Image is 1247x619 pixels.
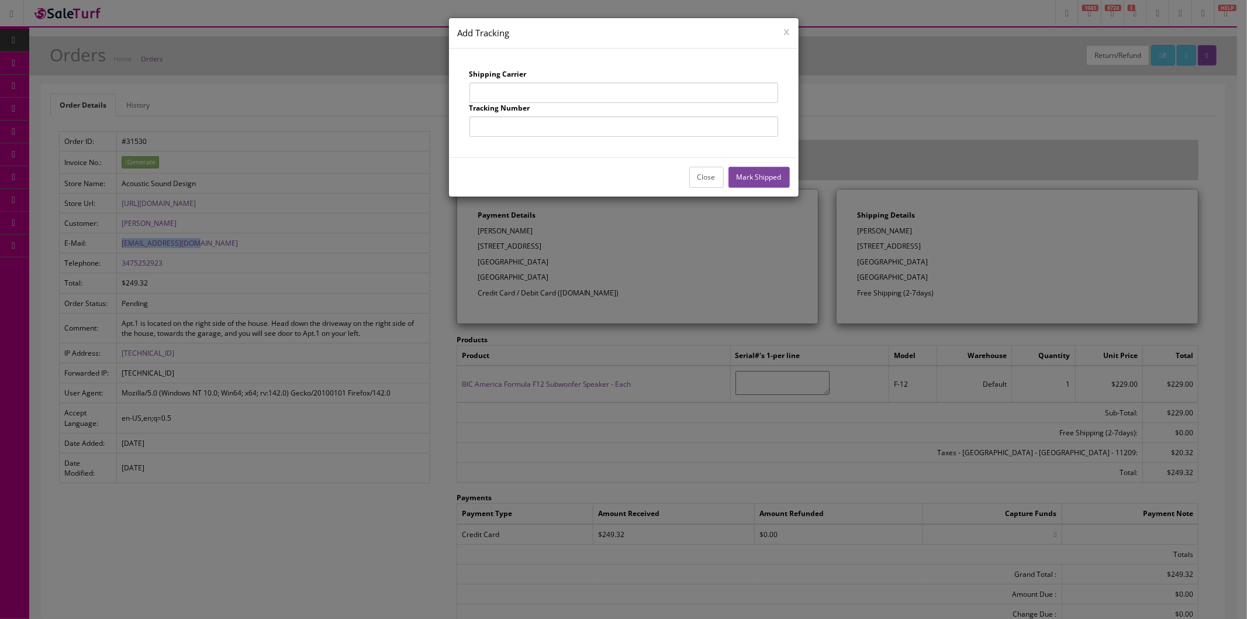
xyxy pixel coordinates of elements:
button: Close [689,167,724,187]
h4: Add Tracking [458,27,790,39]
button: Mark Shipped [728,167,790,187]
label: Tracking Number [469,103,530,114]
label: Shipping Carrier [469,69,527,80]
button: x [784,26,790,36]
